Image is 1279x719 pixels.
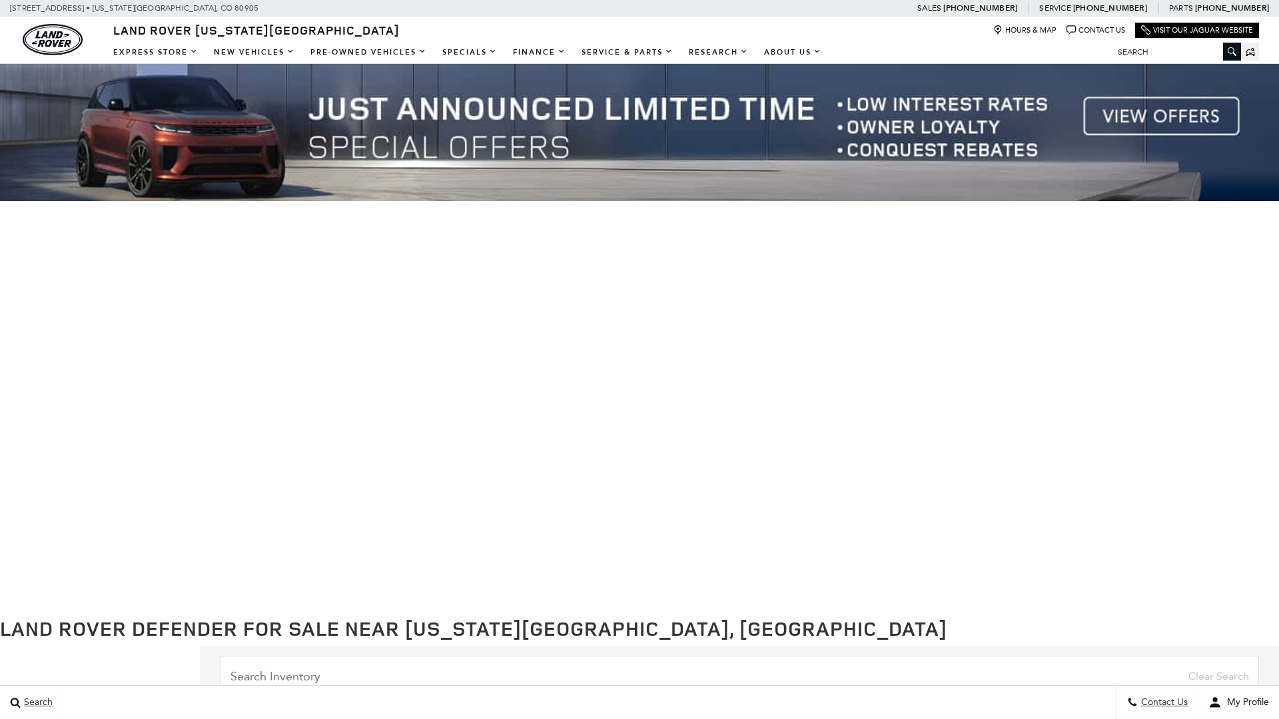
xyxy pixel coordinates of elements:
a: Hours & Map [993,25,1057,35]
a: Pre-Owned Vehicles [302,41,434,64]
a: land-rover [23,24,83,55]
span: Service [1039,3,1070,13]
a: Finance [505,41,574,64]
span: Parts [1169,3,1193,13]
span: Land Rover [US_STATE][GEOGRAPHIC_DATA] [113,22,400,38]
a: Contact Us [1066,25,1125,35]
a: [PHONE_NUMBER] [1073,3,1147,13]
nav: Main Navigation [105,41,829,64]
a: Visit Our Jaguar Website [1141,25,1253,35]
span: Search [21,697,53,708]
span: Sales [917,3,941,13]
a: Land Rover [US_STATE][GEOGRAPHIC_DATA] [105,22,408,38]
input: Search [1108,44,1241,60]
a: Research [681,41,756,64]
a: [PHONE_NUMBER] [1195,3,1269,13]
span: My Profile [1222,697,1269,708]
span: Contact Us [1138,697,1188,708]
a: New Vehicles [206,41,302,64]
a: Specials [434,41,505,64]
button: user-profile-menu [1198,686,1279,719]
input: Search Inventory [220,656,1259,697]
a: [STREET_ADDRESS] • [US_STATE][GEOGRAPHIC_DATA], CO 80905 [10,3,258,13]
a: Service & Parts [574,41,681,64]
a: [PHONE_NUMBER] [943,3,1017,13]
img: Land Rover [23,24,83,55]
a: EXPRESS STORE [105,41,206,64]
a: About Us [756,41,829,64]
